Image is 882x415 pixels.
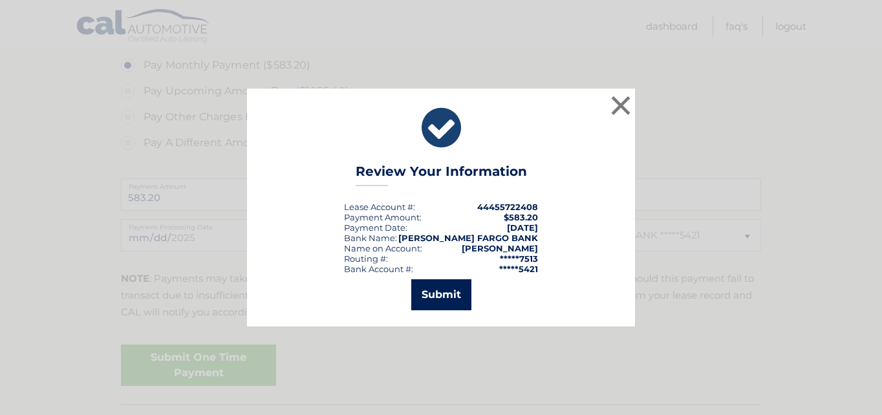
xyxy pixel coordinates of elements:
[398,233,538,243] strong: [PERSON_NAME] FARGO BANK
[344,264,413,274] div: Bank Account #:
[344,222,405,233] span: Payment Date
[507,222,538,233] span: [DATE]
[477,202,538,212] strong: 44455722408
[344,202,415,212] div: Lease Account #:
[462,243,538,253] strong: [PERSON_NAME]
[504,212,538,222] span: $583.20
[608,92,634,118] button: ×
[356,164,527,186] h3: Review Your Information
[411,279,471,310] button: Submit
[344,212,422,222] div: Payment Amount:
[344,253,388,264] div: Routing #:
[344,233,397,243] div: Bank Name:
[344,222,407,233] div: :
[344,243,422,253] div: Name on Account:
